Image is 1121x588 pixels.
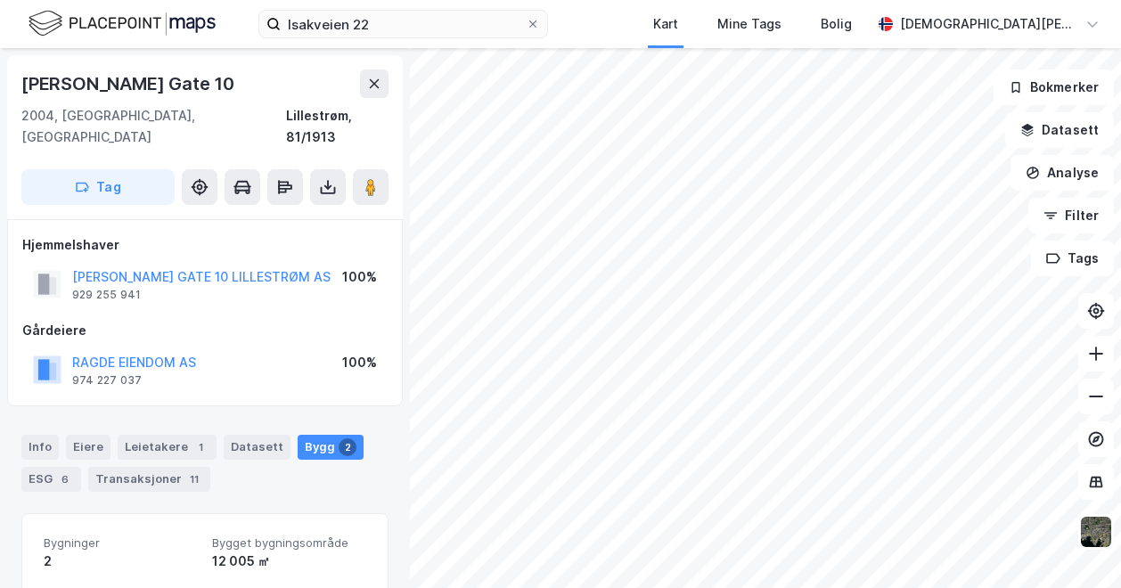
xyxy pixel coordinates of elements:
[286,105,389,148] div: Lillestrøm, 81/1913
[118,435,217,460] div: Leietakere
[994,69,1114,105] button: Bokmerker
[88,467,210,492] div: Transaksjoner
[22,320,388,341] div: Gårdeiere
[298,435,364,460] div: Bygg
[22,234,388,256] div: Hjemmelshaver
[1032,502,1121,588] iframe: Chat Widget
[653,13,678,35] div: Kart
[44,551,198,572] div: 2
[339,438,356,456] div: 2
[66,435,110,460] div: Eiere
[900,13,1078,35] div: [DEMOGRAPHIC_DATA][PERSON_NAME]
[29,8,216,39] img: logo.f888ab2527a4732fd821a326f86c7f29.svg
[21,435,59,460] div: Info
[212,535,366,551] span: Bygget bygningsområde
[192,438,209,456] div: 1
[185,470,203,488] div: 11
[21,105,286,148] div: 2004, [GEOGRAPHIC_DATA], [GEOGRAPHIC_DATA]
[72,373,142,388] div: 974 227 037
[1011,155,1114,191] button: Analyse
[21,69,238,98] div: [PERSON_NAME] Gate 10
[717,13,781,35] div: Mine Tags
[56,470,74,488] div: 6
[1031,241,1114,276] button: Tags
[72,288,141,302] div: 929 255 941
[1028,198,1114,233] button: Filter
[342,352,377,373] div: 100%
[44,535,198,551] span: Bygninger
[1005,112,1114,148] button: Datasett
[212,551,366,572] div: 12 005 ㎡
[821,13,852,35] div: Bolig
[21,467,81,492] div: ESG
[21,169,175,205] button: Tag
[281,11,526,37] input: Søk på adresse, matrikkel, gårdeiere, leietakere eller personer
[342,266,377,288] div: 100%
[224,435,290,460] div: Datasett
